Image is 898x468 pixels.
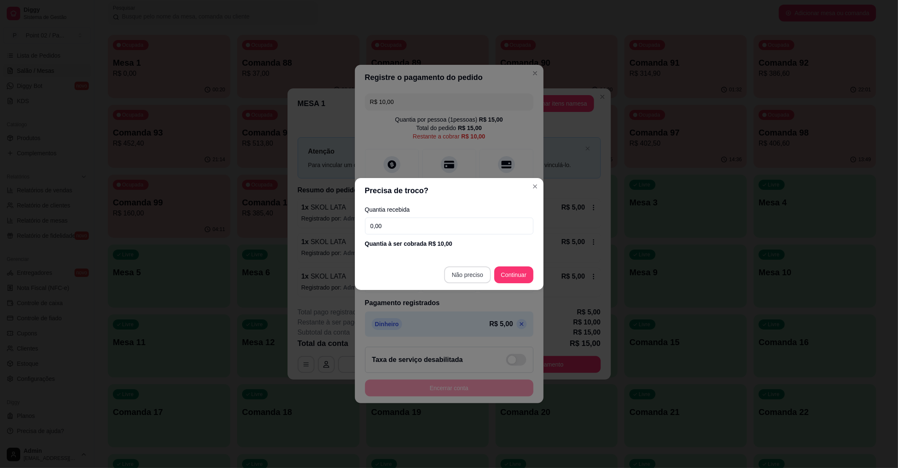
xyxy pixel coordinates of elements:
button: Não preciso [444,266,491,283]
div: Quantia à ser cobrada R$ 10,00 [365,239,533,248]
button: Continuar [494,266,533,283]
header: Precisa de troco? [355,178,544,203]
label: Quantia recebida [365,207,533,213]
button: Close [528,180,542,193]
